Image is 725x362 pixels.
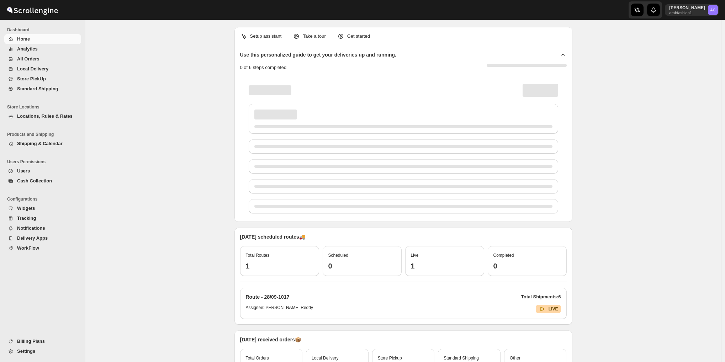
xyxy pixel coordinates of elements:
[4,139,81,149] button: Shipping & Calendar
[246,262,313,270] h3: 1
[17,348,35,354] span: Settings
[250,33,282,40] p: Setup assistant
[378,356,402,361] span: Store Pickup
[6,1,59,19] img: ScrollEngine
[4,34,81,44] button: Home
[7,196,82,202] span: Configurations
[17,168,30,174] span: Users
[17,215,36,221] span: Tracking
[17,36,30,42] span: Home
[17,56,39,62] span: All Orders
[17,339,45,344] span: Billing Plans
[669,5,705,11] p: [PERSON_NAME]
[246,253,270,258] span: Total Routes
[521,293,561,300] p: Total Shipments: 6
[4,166,81,176] button: Users
[669,11,705,15] p: arabfashion1
[710,8,716,12] text: AC
[17,141,63,146] span: Shipping & Calendar
[7,132,82,137] span: Products and Shipping
[411,253,419,258] span: Live
[240,64,287,71] p: 0 of 6 steps completed
[7,27,82,33] span: Dashboard
[665,4,719,16] button: User menu
[17,86,58,91] span: Standard Shipping
[4,233,81,243] button: Delivery Apps
[4,54,81,64] button: All Orders
[17,235,48,241] span: Delivery Apps
[17,206,35,211] span: Widgets
[549,307,558,312] b: LIVE
[240,336,567,343] p: [DATE] received orders 📦
[510,356,520,361] span: Other
[4,213,81,223] button: Tracking
[246,305,313,313] h6: Assignee: [PERSON_NAME] Reddy
[17,46,38,52] span: Analytics
[240,77,567,216] div: Page loading
[4,203,81,213] button: Widgets
[328,262,396,270] h3: 0
[328,253,349,258] span: Scheduled
[411,262,478,270] h3: 1
[347,33,370,40] p: Get started
[246,293,290,300] h2: Route - 28/09-1017
[493,262,561,270] h3: 0
[4,336,81,346] button: Billing Plans
[17,66,48,71] span: Local Delivery
[7,159,82,165] span: Users Permissions
[303,33,326,40] p: Take a tour
[444,356,479,361] span: Standard Shipping
[4,243,81,253] button: WorkFlow
[708,5,718,15] span: Abizer Chikhly
[7,104,82,110] span: Store Locations
[4,44,81,54] button: Analytics
[17,76,46,81] span: Store PickUp
[17,225,45,231] span: Notifications
[312,356,338,361] span: Local Delivery
[17,178,52,183] span: Cash Collection
[493,253,514,258] span: Completed
[17,245,39,251] span: WorkFlow
[4,223,81,233] button: Notifications
[246,356,269,361] span: Total Orders
[4,176,81,186] button: Cash Collection
[240,51,397,58] h2: Use this personalized guide to get your deliveries up and running.
[17,113,73,119] span: Locations, Rules & Rates
[240,233,567,240] p: [DATE] scheduled routes 🚚
[4,111,81,121] button: Locations, Rules & Rates
[4,346,81,356] button: Settings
